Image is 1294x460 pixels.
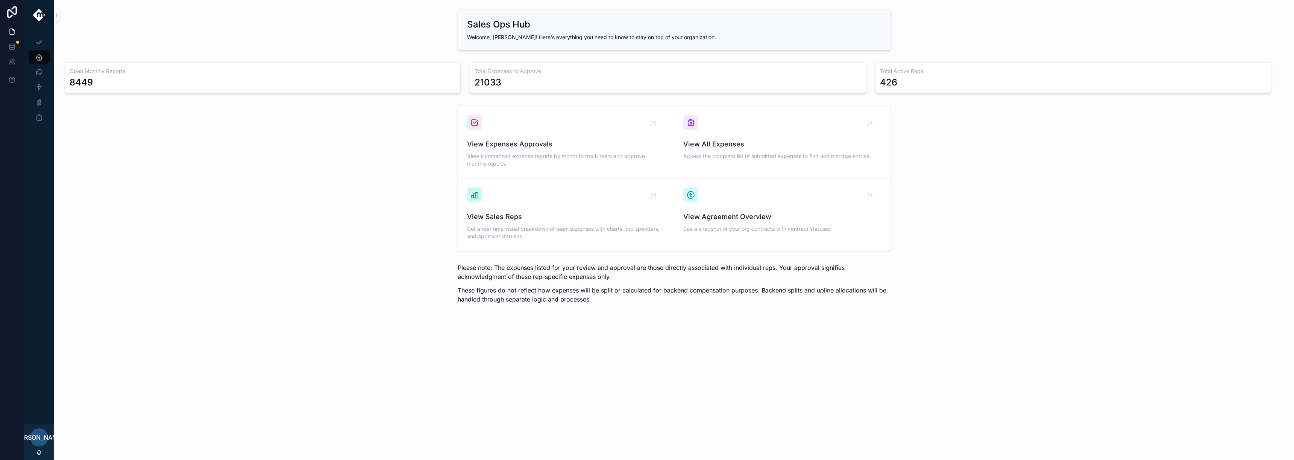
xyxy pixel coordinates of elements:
p: Please note: The expenses listed for your review and approval are those directly associated with ... [458,263,891,281]
span: View summarized expense reports by month to track team and approve monthly reports [467,152,665,168]
span: View Expenses Approvals [467,139,665,149]
span: Access the complete list of submitted expenses to find and manage entries. [683,152,881,160]
a: View Sales RepsGet a real-time visual breakdown of team expenses with charts, top spenders, and a... [458,178,674,251]
a: View Expenses ApprovalsView summarized expense reports by month to track team and approve monthly... [458,106,674,178]
img: App logo [33,9,46,21]
h2: Sales Ops Hub [467,18,530,30]
div: 426 [880,76,897,88]
div: 8449 [70,76,93,88]
span: View Agreement Overview [683,212,881,222]
span: View Sales Reps [467,212,665,222]
span: Welcome, [PERSON_NAME]! Here's everything you need to know to stay on top of your organization. [467,34,716,40]
span: [PERSON_NAME] [14,433,64,442]
a: View Agreement OverviewSee a snapshot of your org contracts with contract statuses [674,178,890,251]
h3: Total Active Reps [880,67,1266,75]
span: Get a real-time visual breakdown of team expenses with charts, top spenders, and approval statuses. [467,225,665,240]
span: See a snapshot of your org contracts with contract statuses [683,225,881,233]
div: 21033 [475,76,501,88]
span: View All Expenses [683,139,881,149]
div: scrollable content [24,30,54,134]
h3: Open Monthly Reports [70,67,456,75]
a: View All ExpensesAccess the complete list of submitted expenses to find and manage entries. [674,106,890,178]
p: These figures do not reflect how expenses will be split or calculated for backend compensation pu... [458,286,891,304]
h3: Total Expenses to Approve [475,67,861,75]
